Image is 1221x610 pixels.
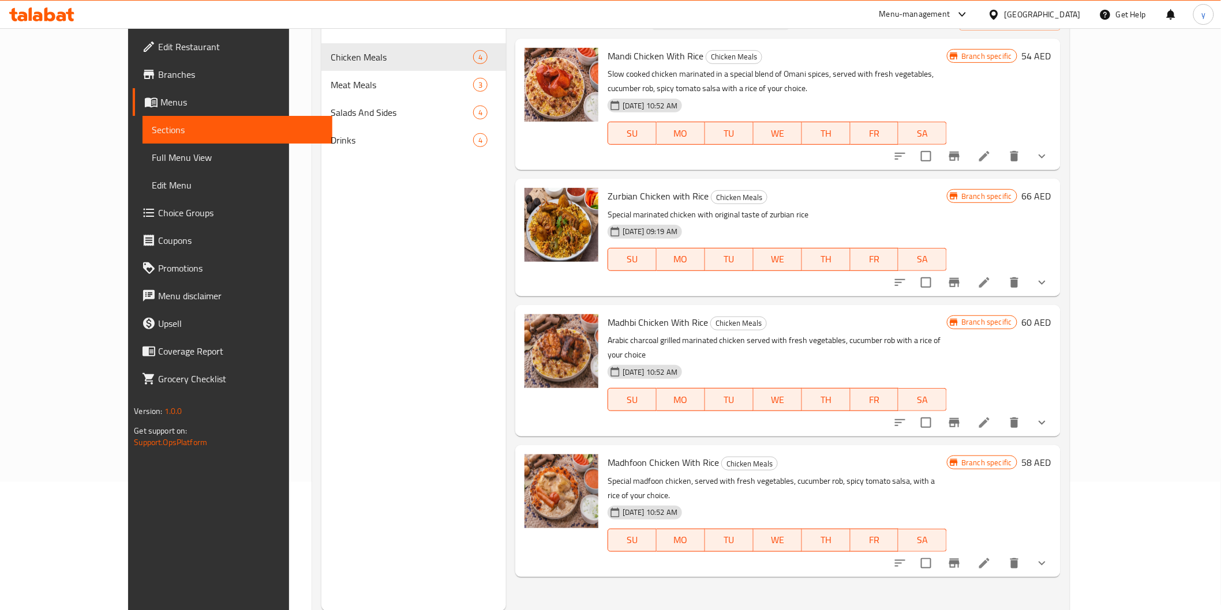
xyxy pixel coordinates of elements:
button: TH [802,388,851,411]
span: Chicken Meals [722,457,777,470]
button: delete [1001,142,1028,170]
span: Edit Restaurant [158,40,323,54]
button: FR [851,529,899,552]
span: MO [661,125,701,142]
img: Zurbian Chicken with Rice [525,188,598,262]
a: Promotions [133,254,332,282]
button: MO [657,122,705,145]
button: FR [851,248,899,271]
span: WE [758,532,797,548]
svg: Show Choices [1035,556,1049,570]
p: Special marinated chicken with original taste of zurbian rice [608,208,947,222]
button: sort-choices [886,409,914,436]
span: TU [710,532,749,548]
button: FR [851,388,899,411]
span: TU [710,391,749,408]
span: TH [807,251,846,268]
button: Branch-specific-item [941,549,968,577]
span: Mandi Chicken With Rice [608,47,703,65]
span: [DATE] 10:52 AM [618,367,682,378]
button: SA [898,388,947,411]
button: WE [754,122,802,145]
span: Meat Meals [331,78,473,92]
div: Chicken Meals4 [321,43,506,71]
button: TH [802,122,851,145]
span: FR [855,125,894,142]
svg: Show Choices [1035,276,1049,289]
button: Branch-specific-item [941,409,968,436]
span: Get support on: [134,423,187,438]
a: Sections [143,116,332,144]
span: y [1201,8,1205,21]
button: sort-choices [886,549,914,577]
span: Branch specific [957,317,1016,327]
span: SA [903,532,942,548]
span: Branch specific [957,457,1016,468]
a: Edit Menu [143,171,332,199]
button: MO [657,529,705,552]
svg: Show Choices [1035,149,1049,163]
span: Promotions [158,261,323,275]
span: Drinks [331,133,473,147]
span: MO [661,251,701,268]
button: TU [705,529,754,552]
svg: Show Choices [1035,416,1049,430]
span: Chicken Meals [706,50,762,63]
nav: Menu sections [321,39,506,159]
button: TH [802,529,851,552]
button: WE [754,529,802,552]
span: FR [855,532,894,548]
span: Chicken Meals [331,50,473,64]
span: Branches [158,67,323,81]
span: Select to update [914,144,938,168]
span: TH [807,125,846,142]
img: Mandi Chicken With Rice [525,48,598,122]
span: 4 [474,135,487,146]
a: Edit menu item [977,149,991,163]
span: Zurbian Chicken with Rice [608,187,709,205]
p: Special madfoon chicken, served with fresh vegetables, cucumber rob, spicy tomato salsa, with a r... [608,474,947,503]
button: SU [608,388,657,411]
div: Chicken Meals [721,457,778,470]
span: Select to update [914,551,938,575]
a: Upsell [133,310,332,337]
button: show more [1028,409,1056,436]
span: [DATE] 10:52 AM [618,100,682,111]
button: TU [705,122,754,145]
button: sort-choices [886,142,914,170]
span: [DATE] 09:19 AM [618,226,682,237]
button: TU [705,248,754,271]
span: Branch specific [957,191,1016,202]
a: Grocery Checklist [133,365,332,393]
span: TU [710,125,749,142]
button: TU [705,388,754,411]
button: TH [802,248,851,271]
span: SU [613,251,652,268]
span: SU [613,125,652,142]
button: show more [1028,269,1056,296]
span: [DATE] 10:52 AM [618,507,682,518]
div: items [473,133,488,147]
button: MO [657,388,705,411]
span: Grocery Checklist [158,372,323,386]
a: Edit menu item [977,556,991,570]
span: Chicken Meals [711,317,766,330]
a: Coupons [133,227,332,254]
button: SA [898,122,947,145]
div: Menu-management [879,7,950,21]
button: SU [608,529,657,552]
div: items [473,106,488,119]
a: Edit menu item [977,416,991,430]
span: SU [613,532,652,548]
span: FR [855,391,894,408]
span: 4 [474,107,487,118]
button: delete [1001,549,1028,577]
span: Select to update [914,270,938,295]
span: Chicken Meals [711,191,767,204]
a: Branches [133,61,332,88]
a: Support.OpsPlatform [134,435,207,450]
button: MO [657,248,705,271]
